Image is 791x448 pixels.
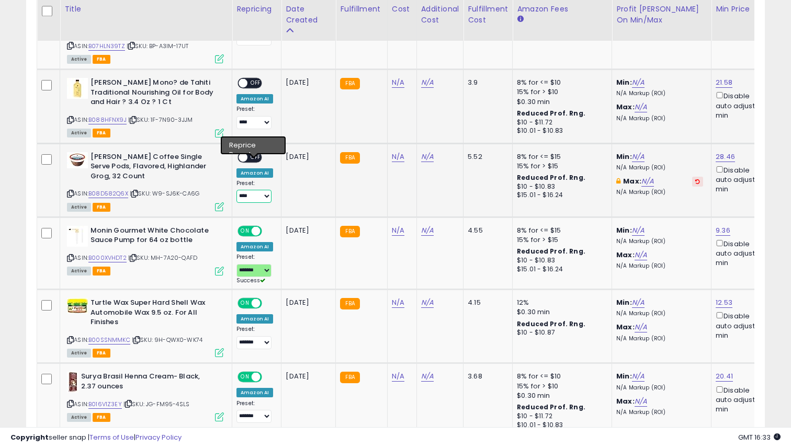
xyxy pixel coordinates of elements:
[616,164,703,171] p: N/A Markup (ROI)
[517,152,604,162] div: 8% for <= $15
[239,226,252,235] span: ON
[716,4,770,15] div: Min Price
[67,129,91,137] span: All listings currently available for purchase on Amazon
[392,225,404,236] a: N/A
[716,371,733,382] a: 20.41
[616,189,703,196] p: N/A Markup (ROI)
[517,412,604,421] div: $10 - $11.72
[286,298,327,307] div: [DATE]
[517,421,604,430] div: $10.01 - $10.83
[67,413,91,422] span: All listings currently available for purchase on Amazon
[517,298,604,307] div: 12%
[236,4,277,15] div: Repricing
[517,118,604,127] div: $10 - $11.72
[517,173,585,182] b: Reduced Prof. Rng.
[695,179,700,184] i: Revert to store-level Max Markup
[236,400,273,423] div: Preset:
[286,226,327,235] div: [DATE]
[616,310,703,317] p: N/A Markup (ROI)
[64,4,228,15] div: Title
[421,297,434,308] a: N/A
[517,191,604,200] div: $15.01 - $16.24
[517,372,604,381] div: 8% for <= $10
[392,371,404,382] a: N/A
[236,180,273,203] div: Preset:
[616,102,635,112] b: Max:
[128,254,197,262] span: | SKU: MH-7A20-QAFD
[67,78,224,136] div: ASIN:
[468,226,504,235] div: 4.55
[517,265,604,274] div: $15.01 - $16.24
[716,152,735,162] a: 28.46
[91,298,218,330] b: Turtle Wax Super Hard Shell Wax Automobile Wax 9.5 oz. For All Finishes
[286,152,327,162] div: [DATE]
[468,78,504,87] div: 3.9
[88,42,125,51] a: B07HLN39TZ
[123,400,189,408] span: | SKU: JG-FM95-4SLS
[236,168,273,178] div: Amazon AI
[716,77,732,88] a: 21.58
[261,299,277,308] span: OFF
[517,87,604,97] div: 15% for > $10
[236,326,273,349] div: Preset:
[517,127,604,135] div: $10.01 - $10.83
[261,226,277,235] span: OFF
[623,176,641,186] b: Max:
[517,182,604,191] div: $10 - $10.83
[468,372,504,381] div: 3.68
[716,310,766,340] div: Disable auto adjust min
[616,409,703,416] p: N/A Markup (ROI)
[421,152,434,162] a: N/A
[10,433,182,443] div: seller snap | |
[340,372,359,383] small: FBA
[93,129,110,137] span: FBA
[716,297,732,308] a: 12.53
[88,336,130,344] a: B00SSNMMKC
[616,90,703,97] p: N/A Markup (ROI)
[716,225,730,236] a: 9.36
[616,322,635,332] b: Max:
[641,176,654,187] a: N/A
[616,297,632,307] b: Min:
[616,250,635,260] b: Max:
[468,4,508,26] div: Fulfillment Cost
[261,373,277,382] span: OFF
[632,77,645,88] a: N/A
[421,77,434,88] a: N/A
[236,314,273,324] div: Amazon AI
[67,372,78,393] img: 41D9G6DXsUL._SL40_.jpg
[67,55,91,64] span: All listings currently available for purchase on Amazon
[392,297,404,308] a: N/A
[517,226,604,235] div: 8% for <= $15
[517,319,585,328] b: Reduced Prof. Rng.
[239,373,252,382] span: ON
[616,4,707,26] div: Profit [PERSON_NAME] on Min/Max
[517,162,604,171] div: 15% for > $15
[421,4,459,26] div: Additional Cost
[67,152,224,210] div: ASIN:
[616,225,632,235] b: Min:
[517,15,523,24] small: Amazon Fees.
[517,382,604,391] div: 15% for > $10
[236,106,273,129] div: Preset:
[616,396,635,406] b: Max:
[632,225,645,236] a: N/A
[632,297,645,308] a: N/A
[127,42,188,50] span: | SKU: BP-A3IM-17UT
[616,178,620,185] i: This overrides the store level max markup for this listing
[67,152,88,168] img: 41sgeecenqL._SL40_.jpg
[10,432,49,442] strong: Copyright
[67,298,88,314] img: 51a6YL8l+VL._SL40_.jpg
[67,78,88,99] img: 41izCiEWuML._SL40_.jpg
[517,235,604,245] div: 15% for > $15
[236,388,273,397] div: Amazon AI
[93,203,110,212] span: FBA
[340,298,359,309] small: FBA
[517,391,604,400] div: $0.30 min
[517,97,604,107] div: $0.30 min
[88,400,122,409] a: B016V1Z3EY
[67,226,224,274] div: ASIN:
[93,267,110,275] span: FBA
[517,328,604,337] div: $10 - $10.87
[88,189,128,198] a: B08D582Q6X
